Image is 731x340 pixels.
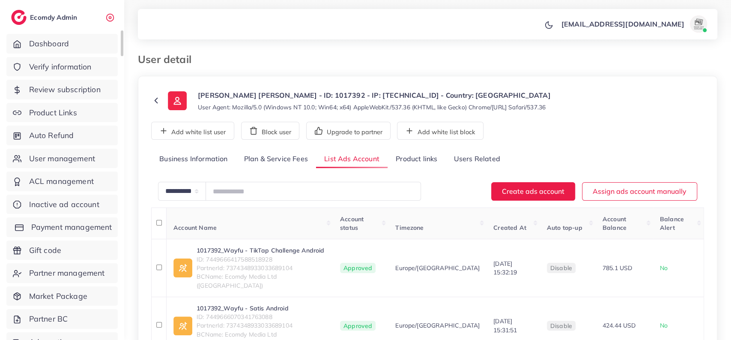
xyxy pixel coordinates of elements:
[168,91,187,110] img: ic-user-info.36bf1079.svg
[493,260,517,276] span: [DATE] 15:32:19
[660,215,684,232] span: Balance Alert
[6,80,118,99] a: Review subscription
[11,10,27,25] img: logo
[395,264,480,272] span: Europe/[GEOGRAPHIC_DATA]
[493,317,517,334] span: [DATE] 15:31:51
[395,321,480,330] span: Europe/[GEOGRAPHIC_DATA]
[547,224,582,232] span: Auto top-up
[660,264,668,272] span: No
[29,153,95,164] span: User management
[603,264,632,272] span: 785.1 USD
[173,259,192,277] img: ic-ad-info.7fc67b75.svg
[173,224,217,232] span: Account Name
[29,268,105,279] span: Partner management
[29,199,99,210] span: Inactive ad account
[29,130,74,141] span: Auto Refund
[6,217,118,237] a: Payment management
[561,19,684,29] p: [EMAIL_ADDRESS][DOMAIN_NAME]
[603,215,627,232] span: Account Balance
[395,224,424,232] span: Timezone
[31,222,112,233] span: Payment management
[6,126,118,145] a: Auto Refund
[29,107,77,118] span: Product Links
[660,322,668,329] span: No
[197,246,326,255] a: 1017392_Wayfu - TikTap Challenge Android
[138,53,198,66] h3: User detail
[340,215,364,232] span: Account status
[151,150,236,168] a: Business Information
[11,10,79,25] a: logoEcomdy Admin
[173,316,192,335] img: ic-ad-info.7fc67b75.svg
[29,176,94,187] span: ACL management
[236,150,316,168] a: Plan & Service Fees
[493,224,526,232] span: Created At
[30,13,79,21] h2: Ecomdy Admin
[197,313,326,321] span: ID: 7449666070341763088
[557,15,710,33] a: [EMAIL_ADDRESS][DOMAIN_NAME]avatar
[6,149,118,168] a: User management
[306,122,391,140] button: Upgrade to partner
[6,263,118,283] a: Partner management
[29,313,68,325] span: Partner BC
[197,321,326,330] span: PartnerId: 7374348933033689104
[29,38,69,49] span: Dashboard
[6,286,118,306] a: Market Package
[197,304,326,313] a: 1017392_Wayfu - Satis Android
[397,122,483,140] button: Add white list block
[6,309,118,329] a: Partner BC
[151,122,234,140] button: Add white list user
[340,321,376,331] span: Approved
[29,61,92,72] span: Verify information
[6,172,118,191] a: ACL management
[6,34,118,54] a: Dashboard
[197,255,326,264] span: ID: 7449666417588518928
[491,182,575,201] button: Create ads account
[197,264,326,272] span: PartnerId: 7374348933033689104
[6,103,118,123] a: Product Links
[197,272,326,290] span: BCName: Ecomdy Media Ltd ([GEOGRAPHIC_DATA])
[550,264,572,272] span: disable
[6,195,118,214] a: Inactive ad account
[550,322,572,330] span: disable
[603,322,636,329] span: 424.44 USD
[241,122,299,140] button: Block user
[6,57,118,77] a: Verify information
[29,245,61,256] span: Gift code
[6,241,118,260] a: Gift code
[29,84,101,95] span: Review subscription
[316,150,388,168] a: List Ads Account
[445,150,508,168] a: Users Related
[582,182,697,201] button: Assign ads account manually
[388,150,445,168] a: Product links
[198,90,551,100] p: [PERSON_NAME] [PERSON_NAME] - ID: 1017392 - IP: [TECHNICAL_ID] - Country: [GEOGRAPHIC_DATA]
[198,103,546,111] small: User Agent: Mozilla/5.0 (Windows NT 10.0; Win64; x64) AppleWebKit/537.36 (KHTML, like Gecko) Chro...
[340,263,376,273] span: Approved
[29,291,87,302] span: Market Package
[690,15,707,33] img: avatar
